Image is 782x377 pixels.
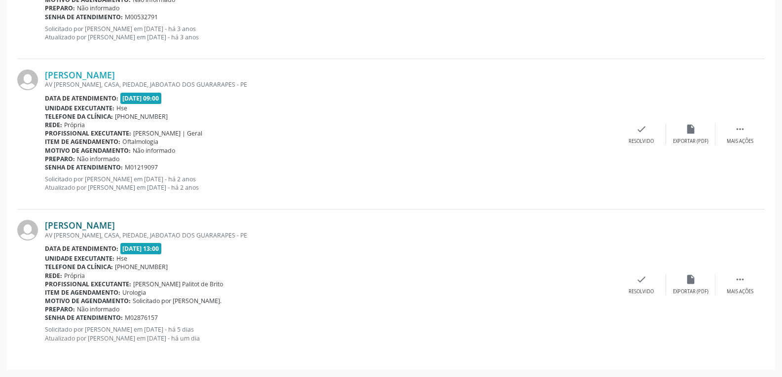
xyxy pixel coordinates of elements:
div: Mais ações [727,138,753,145]
div: Exportar (PDF) [673,138,708,145]
span: [PHONE_NUMBER] [115,263,168,271]
b: Telefone da clínica: [45,112,113,121]
span: Hse [116,254,127,263]
span: Urologia [122,288,146,297]
span: [PERSON_NAME] | Geral [133,129,202,137]
span: Não informado [77,155,119,163]
span: Hse [116,104,127,112]
a: [PERSON_NAME] [45,69,115,80]
span: M02876157 [125,313,158,322]
b: Data de atendimento: [45,244,118,253]
b: Motivo de agendamento: [45,297,131,305]
b: Senha de atendimento: [45,163,123,171]
div: AV [PERSON_NAME], CASA, PIEDADE, JABOATAO DOS GUARARAPES - PE [45,80,617,89]
span: Não informado [77,305,119,313]
img: img [17,220,38,240]
span: Própria [64,121,85,129]
i:  [735,124,745,135]
p: Solicitado por [PERSON_NAME] em [DATE] - há 3 anos Atualizado por [PERSON_NAME] em [DATE] - há 3 ... [45,25,617,41]
b: Item de agendamento: [45,137,120,146]
span: Solicitado por [PERSON_NAME]. [133,297,222,305]
p: Solicitado por [PERSON_NAME] em [DATE] - há 2 anos Atualizado por [PERSON_NAME] em [DATE] - há 2 ... [45,175,617,192]
b: Preparo: [45,305,75,313]
div: Mais ações [727,288,753,295]
b: Unidade executante: [45,254,114,263]
b: Item de agendamento: [45,288,120,297]
b: Senha de atendimento: [45,313,123,322]
span: [DATE] 13:00 [120,243,162,254]
a: [PERSON_NAME] [45,220,115,231]
b: Unidade executante: [45,104,114,112]
i: insert_drive_file [685,124,696,135]
b: Rede: [45,272,62,280]
b: Profissional executante: [45,129,131,137]
b: Profissional executante: [45,280,131,288]
div: Resolvido [629,288,654,295]
b: Data de atendimento: [45,94,118,103]
span: Não informado [77,4,119,12]
div: AV [PERSON_NAME], CASA, PIEDADE, JABOATAO DOS GUARARAPES - PE [45,231,617,240]
span: Própria [64,272,85,280]
span: Oftalmologia [122,137,158,146]
b: Motivo de agendamento: [45,146,131,155]
div: Exportar (PDF) [673,288,708,295]
b: Senha de atendimento: [45,13,123,21]
i: check [636,124,647,135]
b: Preparo: [45,155,75,163]
i: insert_drive_file [685,274,696,285]
b: Telefone da clínica: [45,263,113,271]
div: Resolvido [629,138,654,145]
p: Solicitado por [PERSON_NAME] em [DATE] - há 5 dias Atualizado por [PERSON_NAME] em [DATE] - há um... [45,325,617,342]
span: [PERSON_NAME] Palitot de Brito [133,280,223,288]
span: Não informado [133,146,175,155]
span: M00532791 [125,13,158,21]
span: [PHONE_NUMBER] [115,112,168,121]
b: Rede: [45,121,62,129]
span: M01219097 [125,163,158,171]
i:  [735,274,745,285]
b: Preparo: [45,4,75,12]
span: [DATE] 09:00 [120,93,162,104]
i: check [636,274,647,285]
img: img [17,69,38,90]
